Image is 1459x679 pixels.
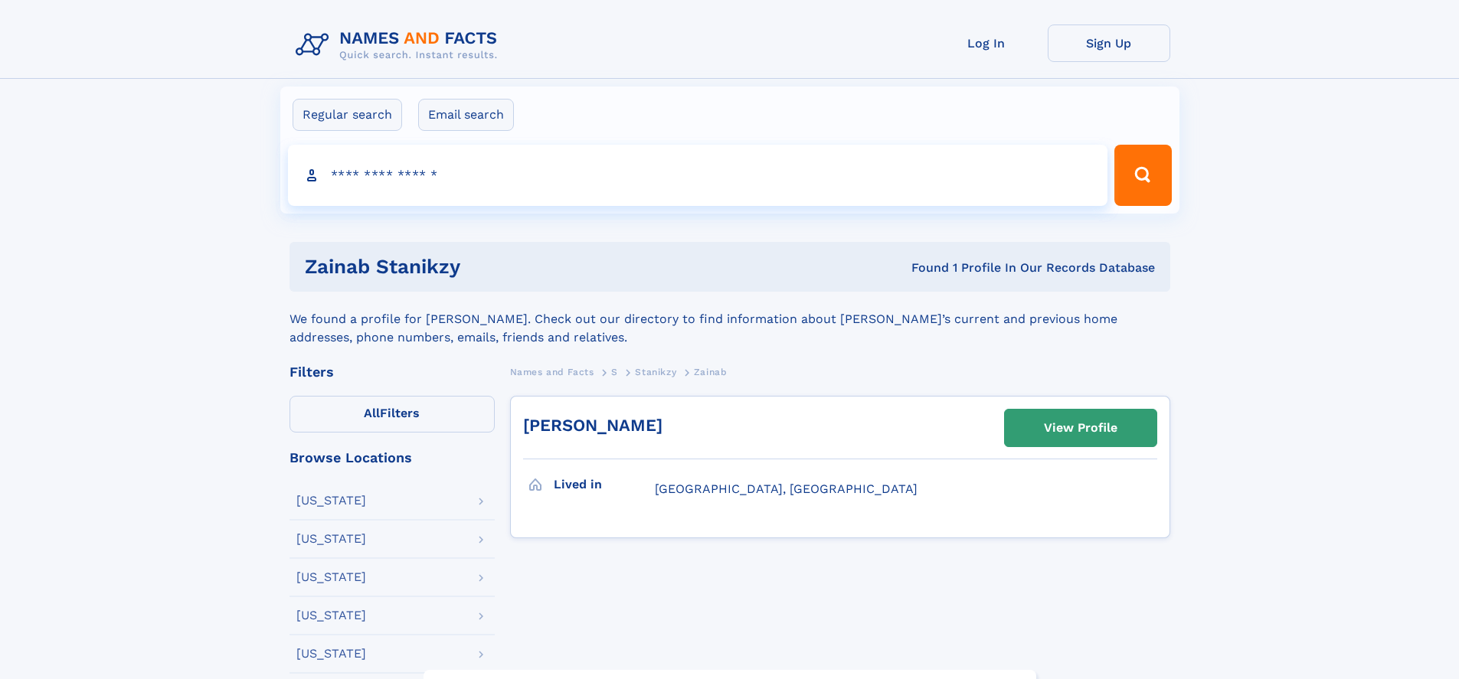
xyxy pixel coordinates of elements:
a: Stanikzy [635,362,676,381]
div: Found 1 Profile In Our Records Database [685,260,1155,276]
span: S [611,367,618,377]
a: View Profile [1005,410,1156,446]
input: search input [288,145,1108,206]
div: Filters [290,365,495,379]
div: [US_STATE] [296,533,366,545]
label: Email search [418,99,514,131]
div: [US_STATE] [296,648,366,660]
div: [US_STATE] [296,609,366,622]
div: We found a profile for [PERSON_NAME]. Check out our directory to find information about [PERSON_N... [290,292,1170,347]
div: Browse Locations [290,451,495,465]
h3: Lived in [554,472,655,498]
label: Regular search [293,99,402,131]
span: Stanikzy [635,367,676,377]
div: [US_STATE] [296,571,366,583]
span: All [364,406,380,420]
span: Zainab [694,367,728,377]
a: [PERSON_NAME] [523,416,662,435]
a: Sign Up [1048,24,1170,62]
a: Names and Facts [510,362,594,381]
h1: zainab stanikzy [305,257,686,276]
a: S [611,362,618,381]
div: [US_STATE] [296,495,366,507]
button: Search Button [1114,145,1171,206]
span: [GEOGRAPHIC_DATA], [GEOGRAPHIC_DATA] [655,482,918,496]
a: Log In [925,24,1048,62]
img: Logo Names and Facts [290,24,510,66]
div: View Profile [1044,410,1117,446]
label: Filters [290,396,495,433]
